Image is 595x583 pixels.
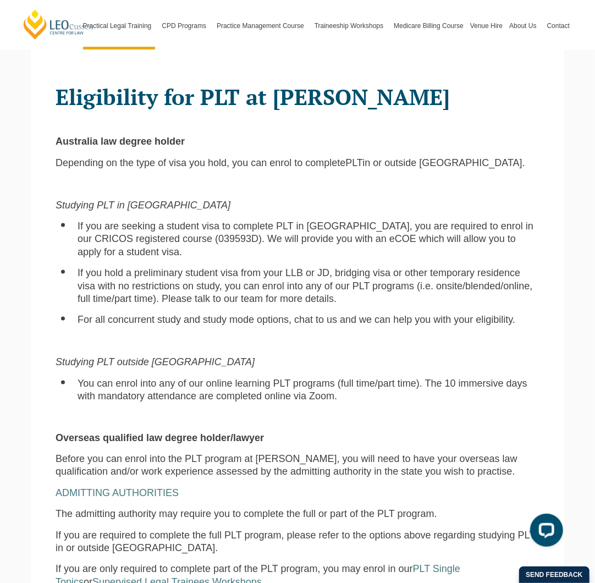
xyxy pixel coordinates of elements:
span: Studying PLT outside [GEOGRAPHIC_DATA] [56,356,255,367]
a: Practical Legal Training [80,2,159,50]
a: About Us [506,2,543,50]
iframe: LiveChat chat widget [521,509,568,555]
span: For all concurrent study and study mode options, chat to us and we can help you with your eligibi... [78,314,515,325]
a: Traineeship Workshops [311,2,390,50]
a: [PERSON_NAME] Centre for Law [22,9,95,40]
span: If you hold a preliminary student visa from your LLB or JD, bridging visa or other temporary resi... [78,267,532,304]
span: Studying PLT in [GEOGRAPHIC_DATA] [56,200,230,211]
a: ADMITTING AUTHORITIES [56,488,179,499]
span: If you are seeking a student visa to complete PLT in [GEOGRAPHIC_DATA], you are required to enrol... [78,221,533,257]
a: Venue Hire [467,2,506,50]
span: Australia law degree holder [56,136,185,147]
span: The admitting authority may require you to complete the full or part of the PLT program. [56,509,437,520]
a: Contact [544,2,573,50]
strong: Overseas qualified law degree holder/lawyer [56,433,264,444]
span: in or outside [GEOGRAPHIC_DATA]. [362,157,525,168]
span: Depending on the type of visa you hold, y [56,157,237,168]
span: Eligibility for PLT at [PERSON_NAME] [56,82,450,111]
span: Before you can enrol into the PLT program at [PERSON_NAME], you will need to have your overseas l... [56,454,517,477]
a: Practice Management Course [213,2,311,50]
span: If you are only required to complete part of the PLT program, you may enrol in our [56,564,413,575]
a: Medicare Billing Course [390,2,467,50]
span: If you are required to complete the full PLT program, please refer to the options above regarding... [56,530,535,554]
span: PLT [345,157,362,168]
span: ou can enrol to complete [237,157,345,168]
span: You can enrol into any of our online learning PLT programs (full time/part time). The 10 immersiv... [78,378,527,402]
a: CPD Programs [158,2,213,50]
